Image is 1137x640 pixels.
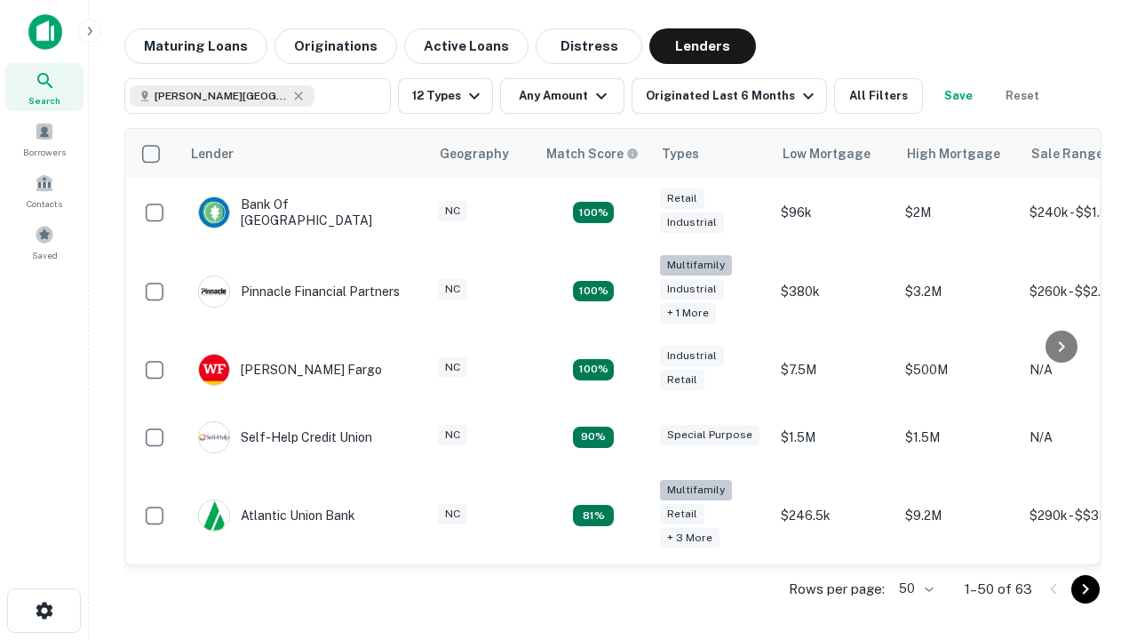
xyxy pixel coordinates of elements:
[438,357,467,378] div: NC
[783,143,871,164] div: Low Mortgage
[199,500,229,531] img: picture
[573,202,614,223] div: Matching Properties: 15, hasApolloMatch: undefined
[191,143,234,164] div: Lender
[199,355,229,385] img: picture
[440,143,509,164] div: Geography
[660,504,704,524] div: Retail
[573,427,614,448] div: Matching Properties: 11, hasApolloMatch: undefined
[438,201,467,221] div: NC
[994,78,1051,114] button: Reset
[5,115,83,163] a: Borrowers
[536,129,651,179] th: Capitalize uses an advanced AI algorithm to match your search with the best lender. The match sco...
[1071,575,1100,604] button: Go to next page
[398,78,493,114] button: 12 Types
[1048,498,1137,583] iframe: Chat Widget
[28,93,60,108] span: Search
[573,281,614,302] div: Matching Properties: 22, hasApolloMatch: undefined
[660,425,759,445] div: Special Purpose
[896,404,1021,471] td: $1.5M
[907,143,1000,164] div: High Mortgage
[199,276,229,307] img: picture
[896,336,1021,404] td: $500M
[789,579,885,600] p: Rows per page:
[660,255,732,276] div: Multifamily
[772,246,896,336] td: $380k
[573,359,614,380] div: Matching Properties: 14, hasApolloMatch: undefined
[896,471,1021,561] td: $9.2M
[199,422,229,452] img: picture
[660,212,724,233] div: Industrial
[772,404,896,471] td: $1.5M
[772,129,896,179] th: Low Mortgage
[660,480,732,500] div: Multifamily
[198,421,372,453] div: Self-help Credit Union
[834,78,923,114] button: All Filters
[651,129,772,179] th: Types
[124,28,267,64] button: Maturing Loans
[155,88,288,104] span: [PERSON_NAME][GEOGRAPHIC_DATA], [GEOGRAPHIC_DATA]
[5,218,83,266] a: Saved
[536,28,642,64] button: Distress
[1031,143,1103,164] div: Sale Range
[429,129,536,179] th: Geography
[632,78,827,114] button: Originated Last 6 Months
[660,188,704,209] div: Retail
[660,370,704,390] div: Retail
[198,500,355,532] div: Atlantic Union Bank
[28,14,62,50] img: capitalize-icon.png
[32,248,58,262] span: Saved
[896,129,1021,179] th: High Mortgage
[892,576,936,602] div: 50
[23,145,66,159] span: Borrowers
[896,179,1021,246] td: $2M
[662,143,699,164] div: Types
[660,346,724,366] div: Industrial
[180,129,429,179] th: Lender
[198,354,382,386] div: [PERSON_NAME] Fargo
[27,196,62,211] span: Contacts
[438,504,467,524] div: NC
[930,78,987,114] button: Save your search to get updates of matches that match your search criteria.
[5,166,83,214] a: Contacts
[573,505,614,526] div: Matching Properties: 10, hasApolloMatch: undefined
[772,179,896,246] td: $96k
[274,28,397,64] button: Originations
[438,279,467,300] div: NC
[198,196,411,228] div: Bank Of [GEOGRAPHIC_DATA]
[896,246,1021,336] td: $3.2M
[500,78,624,114] button: Any Amount
[772,336,896,404] td: $7.5M
[965,579,1032,600] p: 1–50 of 63
[546,144,639,164] div: Capitalize uses an advanced AI algorithm to match your search with the best lender. The match sco...
[660,303,716,324] div: + 1 more
[772,471,896,561] td: $246.5k
[646,85,819,107] div: Originated Last 6 Months
[5,63,83,111] a: Search
[660,528,720,548] div: + 3 more
[199,197,229,228] img: picture
[198,276,400,308] div: Pinnacle Financial Partners
[404,28,529,64] button: Active Loans
[660,279,724,300] div: Industrial
[438,425,467,445] div: NC
[546,144,635,164] h6: Match Score
[649,28,756,64] button: Lenders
